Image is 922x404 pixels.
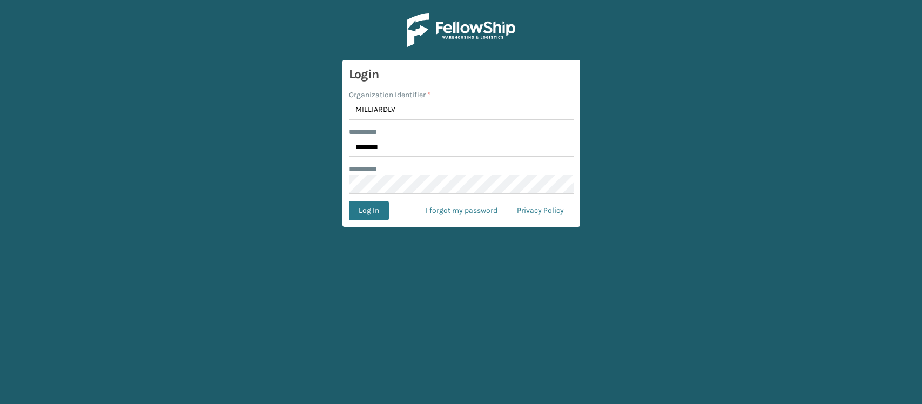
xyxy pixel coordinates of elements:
[349,66,574,83] h3: Login
[349,201,389,220] button: Log In
[407,13,515,47] img: Logo
[416,201,507,220] a: I forgot my password
[507,201,574,220] a: Privacy Policy
[349,89,430,100] label: Organization Identifier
